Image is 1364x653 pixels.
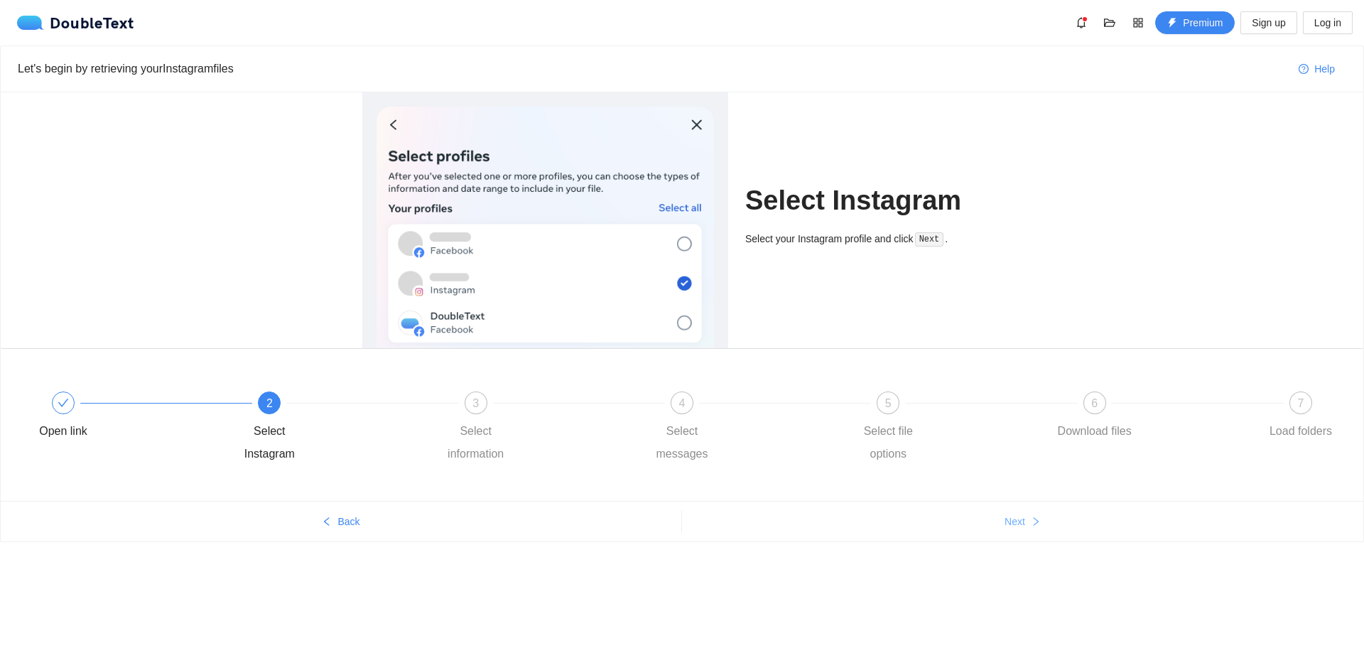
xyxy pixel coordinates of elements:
[885,397,892,409] span: 5
[17,16,50,30] img: logo
[266,397,273,409] span: 2
[1070,11,1093,34] button: bell
[1299,64,1309,75] span: question-circle
[745,231,1002,247] div: Select your Instagram profile and click .
[679,397,686,409] span: 4
[1031,517,1041,528] span: right
[1155,11,1235,34] button: thunderboltPremium
[17,16,134,30] div: DoubleText
[1260,392,1342,443] div: 7Load folders
[1303,11,1353,34] button: Log in
[337,514,359,529] span: Back
[228,392,434,465] div: 2Select Instagram
[1,510,681,533] button: leftBack
[1252,15,1285,31] span: Sign up
[18,60,1287,77] div: Let's begin by retrieving your Instagram files
[1314,61,1335,77] span: Help
[1240,11,1297,34] button: Sign up
[1167,18,1177,29] span: thunderbolt
[1287,58,1346,80] button: question-circleHelp
[1127,11,1149,34] button: appstore
[322,517,332,528] span: left
[1005,514,1025,529] span: Next
[641,420,723,465] div: Select messages
[1098,11,1121,34] button: folder-open
[1091,397,1098,409] span: 6
[745,184,1002,217] h1: Select Instagram
[847,392,1053,465] div: 5Select file options
[58,397,69,409] span: check
[39,420,87,443] div: Open link
[1058,420,1132,443] div: Download files
[641,392,847,465] div: 4Select messages
[228,420,310,465] div: Select Instagram
[17,16,134,30] a: logoDoubleText
[1071,17,1092,28] span: bell
[915,232,943,247] code: Next
[1270,420,1332,443] div: Load folders
[435,420,517,465] div: Select information
[1054,392,1260,443] div: 6Download files
[1127,17,1149,28] span: appstore
[682,510,1363,533] button: Nextright
[435,392,641,465] div: 3Select information
[1099,17,1120,28] span: folder-open
[1298,397,1304,409] span: 7
[472,397,479,409] span: 3
[22,392,228,443] div: Open link
[1314,15,1341,31] span: Log in
[847,420,929,465] div: Select file options
[1183,15,1223,31] span: Premium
